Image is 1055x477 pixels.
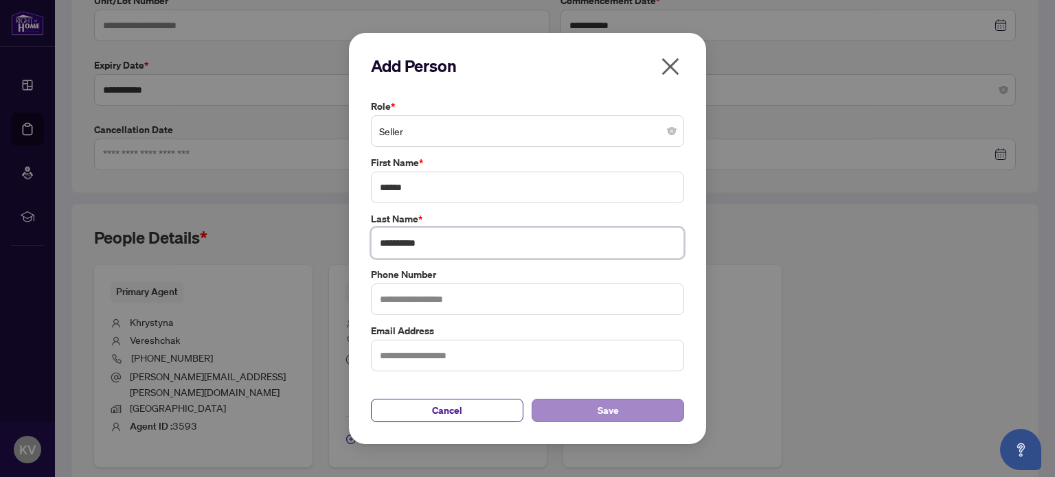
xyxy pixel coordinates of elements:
[371,99,684,114] label: Role
[371,155,684,170] label: First Name
[432,399,462,421] span: Cancel
[659,56,681,78] span: close
[371,323,684,338] label: Email Address
[371,211,684,226] label: Last Name
[371,55,684,77] h2: Add Person
[371,267,684,282] label: Phone Number
[668,127,676,135] span: close-circle
[1000,429,1041,470] button: Open asap
[371,399,523,422] button: Cancel
[532,399,684,422] button: Save
[379,118,676,144] span: Seller
[598,399,619,421] span: Save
